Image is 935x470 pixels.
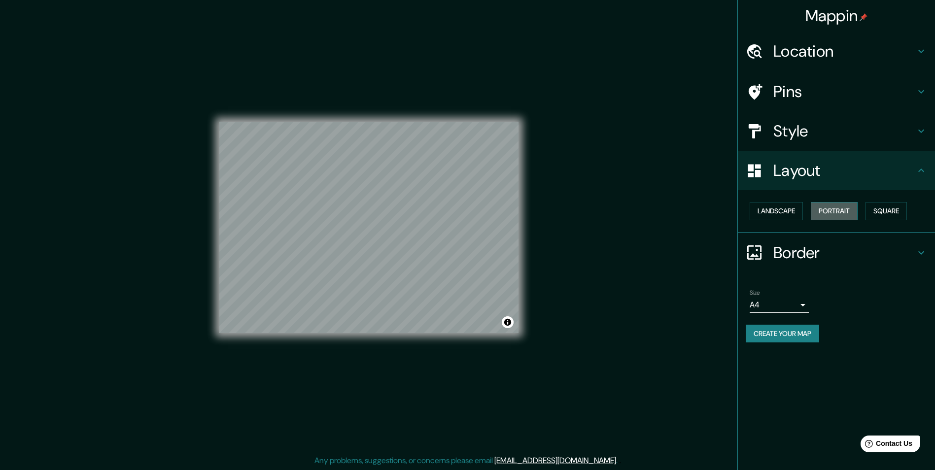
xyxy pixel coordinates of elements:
a: [EMAIL_ADDRESS][DOMAIN_NAME] [494,455,616,466]
iframe: Help widget launcher [847,432,924,459]
h4: Mappin [805,6,868,26]
h4: Location [773,41,915,61]
h4: Border [773,243,915,263]
div: . [618,455,619,467]
div: . [619,455,621,467]
h4: Layout [773,161,915,180]
h4: Pins [773,82,915,101]
div: Pins [738,72,935,111]
button: Portrait [811,202,858,220]
div: Style [738,111,935,151]
p: Any problems, suggestions, or concerns please email . [314,455,618,467]
button: Toggle attribution [502,316,514,328]
div: Location [738,32,935,71]
div: Border [738,233,935,272]
label: Size [750,288,760,297]
div: Layout [738,151,935,190]
button: Square [866,202,907,220]
canvas: Map [219,122,519,333]
div: A4 [750,297,809,313]
h4: Style [773,121,915,141]
button: Landscape [750,202,803,220]
button: Create your map [746,325,819,343]
img: pin-icon.png [860,13,867,21]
